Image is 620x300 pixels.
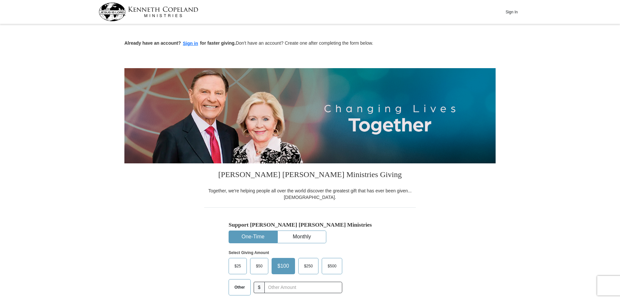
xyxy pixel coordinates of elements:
div: Together, we're helping people all over the world discover the greatest gift that has ever been g... [204,187,416,201]
span: $500 [324,261,340,271]
h3: [PERSON_NAME] [PERSON_NAME] Ministries Giving [204,163,416,187]
span: $50 [253,261,266,271]
img: kcm-header-logo.svg [99,3,198,21]
span: $ [254,282,265,293]
span: $100 [274,261,292,271]
span: $250 [301,261,316,271]
button: Monthly [278,231,326,243]
input: Other Amount [264,282,342,293]
span: $25 [231,261,244,271]
h5: Support [PERSON_NAME] [PERSON_NAME] Ministries [229,221,391,228]
strong: Already have an account? for faster giving. [124,40,236,46]
button: One-Time [229,231,277,243]
button: Sign in [181,40,200,47]
span: Other [231,282,248,292]
strong: Select Giving Amount [229,250,269,255]
p: Don't have an account? Create one after completing the form below. [124,40,496,47]
button: Sign In [502,7,521,17]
